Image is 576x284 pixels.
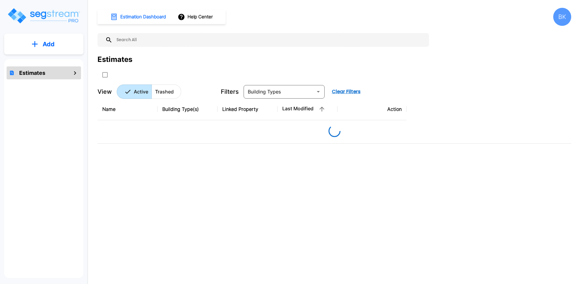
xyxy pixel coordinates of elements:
[112,33,426,47] input: Search All
[314,87,322,96] button: Open
[19,69,45,77] h1: Estimates
[221,87,239,96] p: Filters
[217,98,277,120] th: Linked Property
[151,84,181,99] button: Trashed
[277,98,337,120] th: Last Modified
[99,69,111,81] button: SelectAll
[120,14,166,20] h1: Estimation Dashboard
[155,88,174,95] p: Trashed
[245,87,313,96] input: Building Types
[97,87,112,96] p: View
[553,8,571,26] div: BK
[4,35,83,53] button: Add
[117,84,152,99] button: Active
[108,11,169,23] button: Estimation Dashboard
[7,7,80,24] img: Logo
[97,54,132,65] div: Estimates
[117,84,181,99] div: Platform
[134,88,148,95] p: Active
[157,98,217,120] th: Building Type(s)
[337,98,406,120] th: Action
[102,105,153,113] div: Name
[43,40,55,49] p: Add
[176,11,215,23] button: Help Center
[329,86,363,98] button: Clear Filters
